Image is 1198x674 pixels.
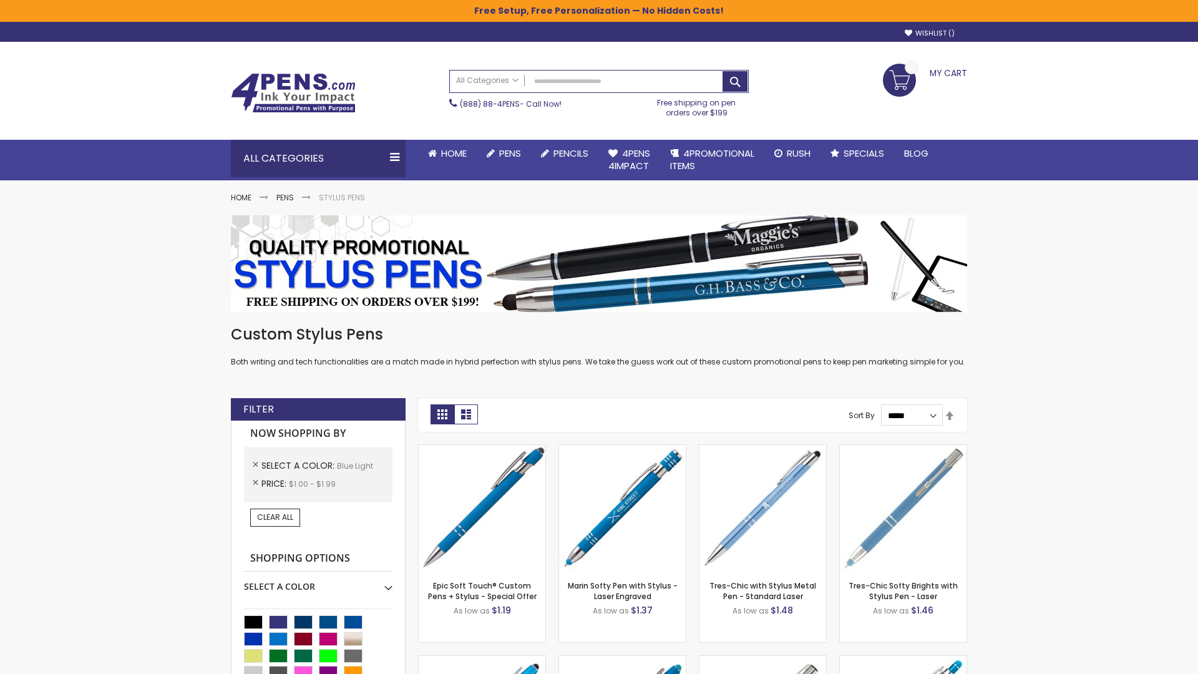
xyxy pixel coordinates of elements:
img: 4Pens Custom Pens and Promotional Products [231,73,356,113]
a: (888) 88-4PENS [460,99,520,109]
a: 4P-MS8B-Blue - Light [419,444,545,455]
span: Blog [904,147,928,160]
strong: Stylus Pens [319,192,365,203]
img: Tres-Chic with Stylus Metal Pen - Standard Laser-Blue - Light [699,445,826,572]
a: Clear All [250,509,300,526]
a: Tres-Chic with Stylus Metal Pen - Standard Laser [709,580,816,601]
a: Epic Soft Touch® Custom Pens + Stylus - Special Offer [428,580,537,601]
a: Tres-Chic Softy Brights with Stylus Pen - Laser [849,580,958,601]
span: - Call Now! [460,99,562,109]
a: Wishlist [905,29,955,38]
a: Tres-Chic with Stylus Metal Pen - Standard Laser-Blue - Light [699,444,826,455]
span: 4PROMOTIONAL ITEMS [670,147,754,172]
span: Rush [787,147,811,160]
span: $1.19 [492,604,511,617]
div: All Categories [231,140,406,177]
span: Specials [844,147,884,160]
a: Pens [477,140,531,167]
strong: Filter [243,403,274,416]
span: All Categories [456,76,519,85]
a: Pencils [531,140,598,167]
a: 4PROMOTIONALITEMS [660,140,764,180]
span: $1.46 [911,604,933,617]
span: Home [441,147,467,160]
a: Ellipse Softy Brights with Stylus Pen - Laser-Blue - Light [559,655,686,666]
span: Pens [499,147,521,160]
div: Both writing and tech functionalities are a match made in hybrid perfection with stylus pens. We ... [231,325,967,368]
span: 4Pens 4impact [608,147,650,172]
span: Pencils [553,147,588,160]
a: 4Pens4impact [598,140,660,180]
span: Clear All [257,512,293,522]
a: Pens [276,192,294,203]
a: Rush [764,140,821,167]
img: Marin Softy Pen with Stylus - Laser Engraved-Blue - Light [559,445,686,572]
a: Tres-Chic Softy Brights with Stylus Pen - Laser-Blue - Light [840,444,967,455]
span: Blue Light [337,461,373,471]
div: Select A Color [244,572,392,593]
strong: Grid [431,404,454,424]
a: Marin Softy Pen with Stylus - Laser Engraved-Blue - Light [559,444,686,455]
span: As low as [454,605,490,616]
strong: Shopping Options [244,545,392,572]
a: Home [418,140,477,167]
a: Home [231,192,251,203]
a: Tres-Chic Touch Pen - Standard Laser-Blue - Light [699,655,826,666]
strong: Now Shopping by [244,421,392,447]
h1: Custom Stylus Pens [231,325,967,344]
span: As low as [593,605,629,616]
span: Select A Color [261,459,337,472]
img: Tres-Chic Softy Brights with Stylus Pen - Laser-Blue - Light [840,445,967,572]
span: $1.48 [771,604,793,617]
span: $1.37 [631,604,653,617]
span: $1.00 - $1.99 [289,479,336,489]
a: Blog [894,140,938,167]
a: Ellipse Stylus Pen - Standard Laser-Blue - Light [419,655,545,666]
img: 4P-MS8B-Blue - Light [419,445,545,572]
label: Sort By [849,410,875,421]
span: Price [261,477,289,490]
span: As low as [733,605,769,616]
a: All Categories [450,71,525,91]
span: As low as [873,605,909,616]
a: Phoenix Softy Brights with Stylus Pen - Laser-Blue - Light [840,655,967,666]
div: Free shipping on pen orders over $199 [645,93,749,118]
a: Marin Softy Pen with Stylus - Laser Engraved [568,580,678,601]
a: Specials [821,140,894,167]
img: Stylus Pens [231,215,967,312]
